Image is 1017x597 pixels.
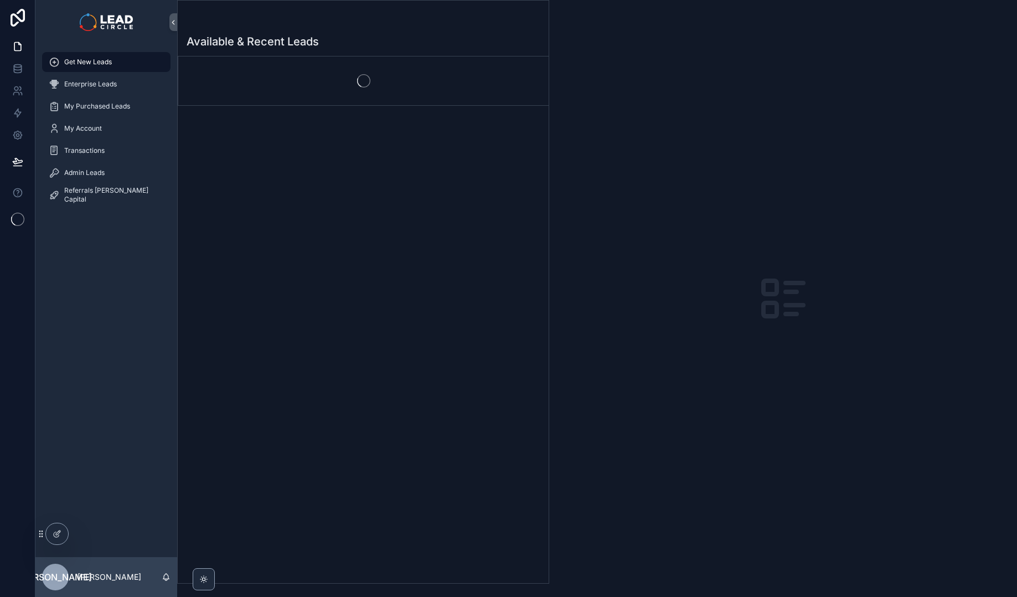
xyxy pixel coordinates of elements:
[42,141,171,161] a: Transactions
[64,58,112,66] span: Get New Leads
[64,146,105,155] span: Transactions
[187,34,319,49] h1: Available & Recent Leads
[19,570,92,584] span: [PERSON_NAME]
[80,13,132,31] img: App logo
[42,119,171,138] a: My Account
[42,185,171,205] a: Referrals [PERSON_NAME] Capital
[64,102,130,111] span: My Purchased Leads
[64,124,102,133] span: My Account
[78,572,141,583] p: [PERSON_NAME]
[64,168,105,177] span: Admin Leads
[64,80,117,89] span: Enterprise Leads
[42,52,171,72] a: Get New Leads
[42,74,171,94] a: Enterprise Leads
[42,96,171,116] a: My Purchased Leads
[64,186,159,204] span: Referrals [PERSON_NAME] Capital
[42,163,171,183] a: Admin Leads
[35,44,177,219] div: scrollable content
